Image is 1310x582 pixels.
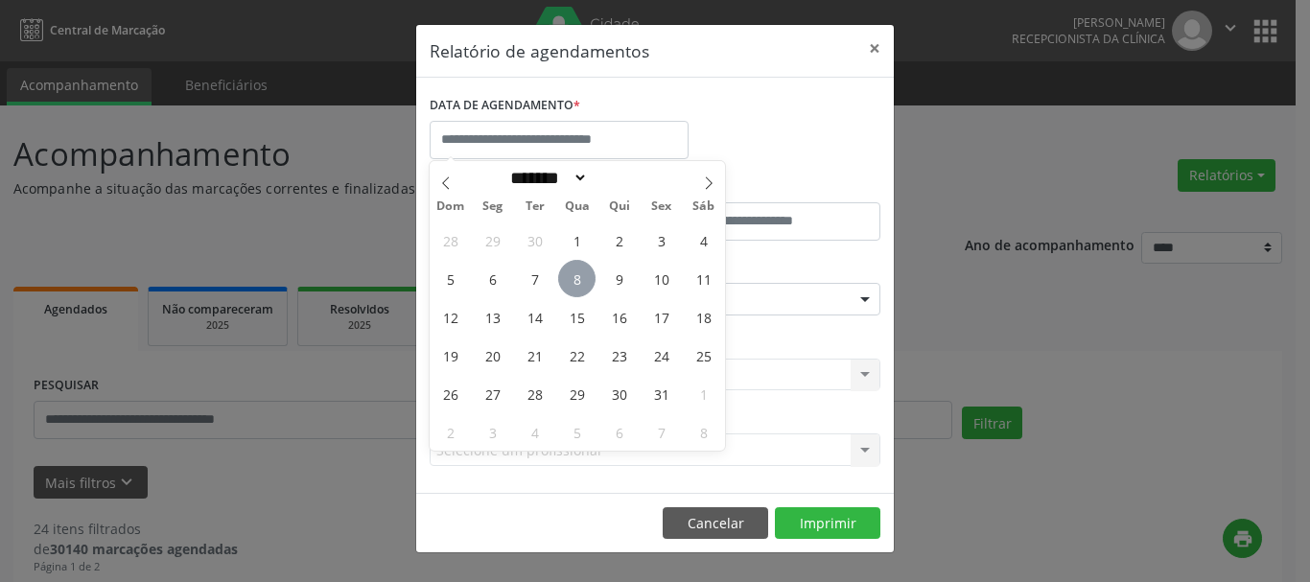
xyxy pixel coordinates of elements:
span: Outubro 5, 2025 [432,260,469,297]
span: Outubro 26, 2025 [432,375,469,412]
span: Outubro 10, 2025 [643,260,680,297]
span: Outubro 28, 2025 [516,375,553,412]
span: Outubro 16, 2025 [600,298,638,336]
span: Novembro 2, 2025 [432,413,469,451]
span: Outubro 17, 2025 [643,298,680,336]
span: Dom [430,200,472,213]
span: Outubro 20, 2025 [474,337,511,374]
span: Outubro 11, 2025 [685,260,722,297]
span: Qui [598,200,641,213]
span: Setembro 28, 2025 [432,221,469,259]
span: Outubro 7, 2025 [516,260,553,297]
span: Outubro 9, 2025 [600,260,638,297]
span: Outubro 15, 2025 [558,298,596,336]
button: Close [855,25,894,72]
span: Novembro 4, 2025 [516,413,553,451]
span: Outubro 3, 2025 [643,221,680,259]
label: DATA DE AGENDAMENTO [430,91,580,121]
input: Year [588,168,651,188]
span: Qua [556,200,598,213]
span: Sex [641,200,683,213]
span: Outubro 23, 2025 [600,337,638,374]
span: Outubro 4, 2025 [685,221,722,259]
span: Setembro 29, 2025 [474,221,511,259]
span: Outubro 19, 2025 [432,337,469,374]
span: Outubro 2, 2025 [600,221,638,259]
span: Outubro 22, 2025 [558,337,596,374]
span: Outubro 1, 2025 [558,221,596,259]
span: Novembro 6, 2025 [600,413,638,451]
span: Novembro 3, 2025 [474,413,511,451]
span: Outubro 8, 2025 [558,260,596,297]
button: Cancelar [663,507,768,540]
span: Outubro 27, 2025 [474,375,511,412]
span: Novembro 7, 2025 [643,413,680,451]
span: Outubro 12, 2025 [432,298,469,336]
span: Setembro 30, 2025 [516,221,553,259]
span: Novembro 8, 2025 [685,413,722,451]
span: Outubro 14, 2025 [516,298,553,336]
span: Sáb [683,200,725,213]
span: Outubro 18, 2025 [685,298,722,336]
span: Outubro 24, 2025 [643,337,680,374]
span: Seg [472,200,514,213]
span: Outubro 29, 2025 [558,375,596,412]
label: ATÉ [660,173,880,202]
span: Outubro 13, 2025 [474,298,511,336]
span: Novembro 1, 2025 [685,375,722,412]
span: Outubro 25, 2025 [685,337,722,374]
select: Month [503,168,588,188]
span: Ter [514,200,556,213]
h5: Relatório de agendamentos [430,38,649,63]
span: Outubro 31, 2025 [643,375,680,412]
button: Imprimir [775,507,880,540]
span: Outubro 21, 2025 [516,337,553,374]
span: Outubro 6, 2025 [474,260,511,297]
span: Outubro 30, 2025 [600,375,638,412]
span: Novembro 5, 2025 [558,413,596,451]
